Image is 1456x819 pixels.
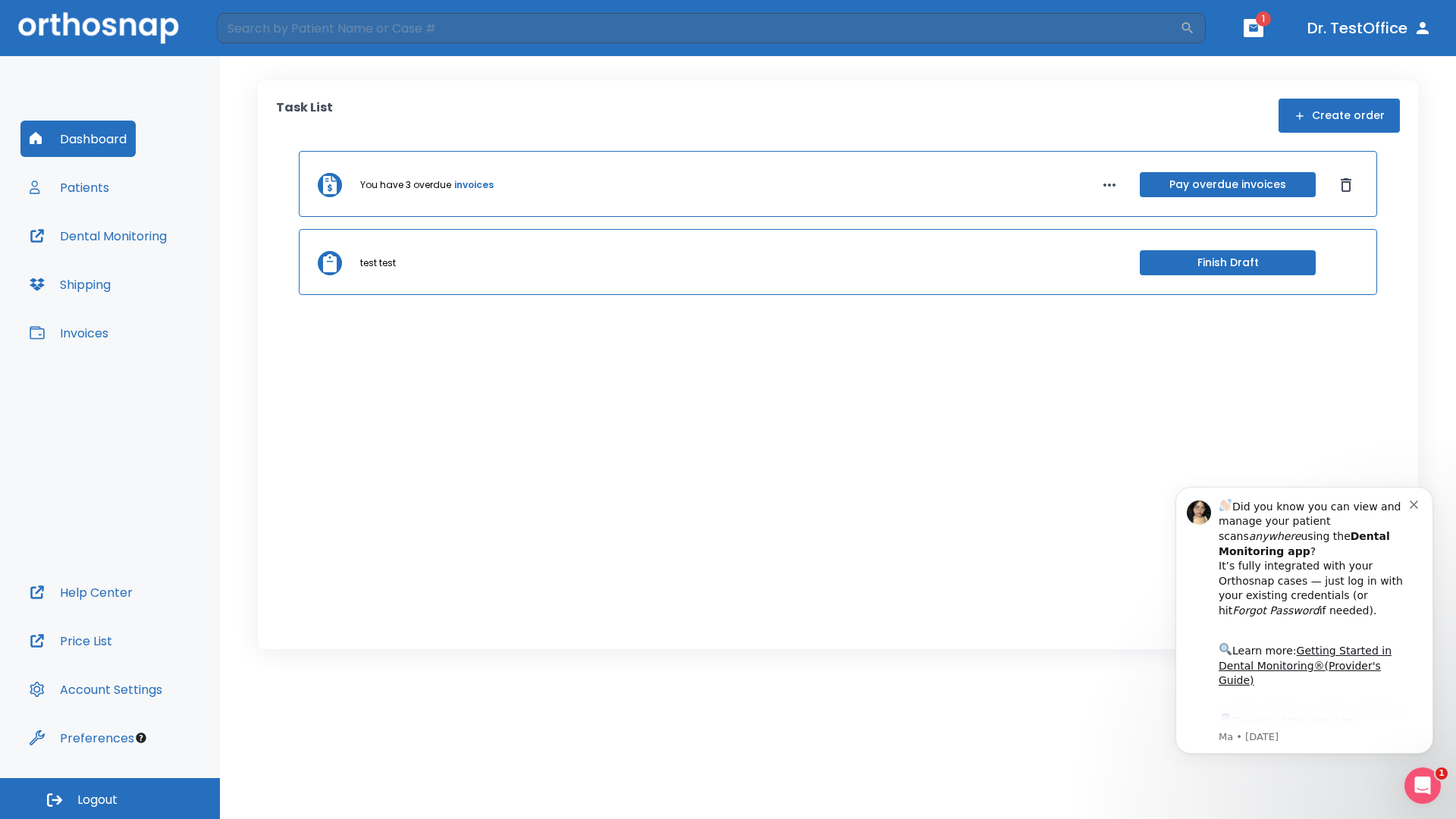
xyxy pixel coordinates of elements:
[1153,464,1456,778] iframe: Intercom notifications message
[20,266,120,303] button: Shipping
[360,256,396,270] p: test test
[1334,173,1358,197] button: Dismiss
[1436,767,1448,780] span: 1
[20,218,176,254] button: Dental Monitoring
[18,12,179,43] img: Orthosnap
[1279,99,1400,133] button: Create order
[20,671,171,708] button: Account Settings
[217,13,1180,43] input: Search by Patient Name or Case #
[1256,11,1271,27] span: 1
[20,121,136,157] button: Dashboard
[77,792,118,808] span: Logout
[20,720,143,756] button: Preferences
[1140,172,1316,197] button: Pay overdue invoices
[454,178,494,192] a: invoices
[20,574,142,610] button: Help Center
[20,169,118,206] button: Patients
[66,247,257,325] div: Download the app: | ​ Let us know if you need help getting started!
[1140,250,1316,275] button: Finish Draft
[20,623,121,659] button: Price List
[66,251,201,278] a: App Store
[20,315,118,351] button: Invoices
[1301,14,1438,42] button: Dr. TestOffice
[66,266,257,280] p: Message from Ma, sent 3w ago
[360,178,451,192] p: You have 3 overdue
[134,731,148,745] div: Tooltip anchor
[276,99,333,133] p: Task List
[257,33,269,45] button: Dismiss notification
[1404,767,1441,804] iframe: Intercom live chat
